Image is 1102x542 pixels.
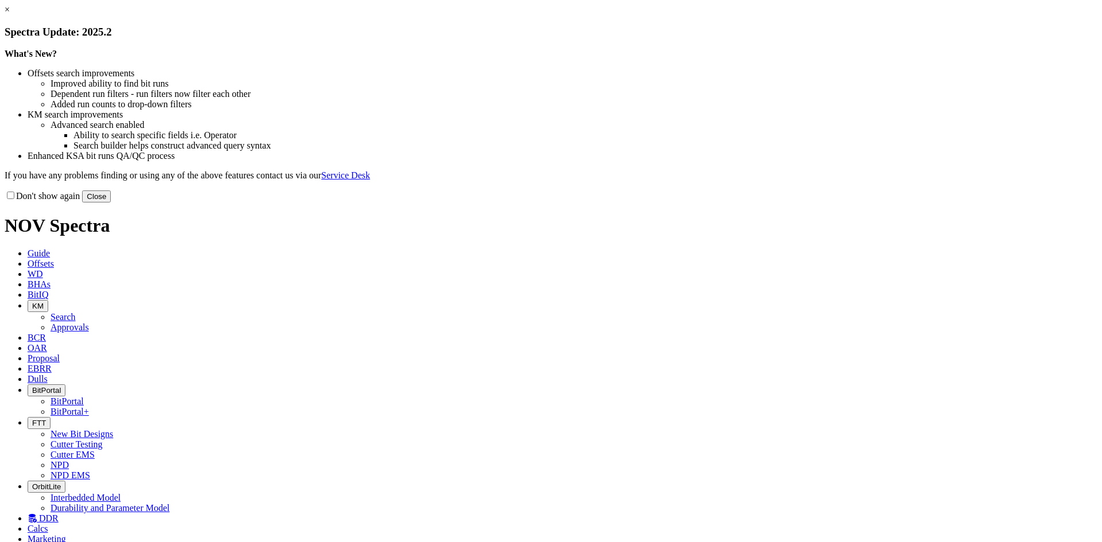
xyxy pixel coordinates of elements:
a: Durability and Parameter Model [51,503,170,513]
li: Offsets search improvements [28,68,1097,79]
li: KM search improvements [28,110,1097,120]
a: Search [51,312,76,322]
span: DDR [39,513,59,523]
a: BitPortal [51,396,84,406]
li: Search builder helps construct advanced query syntax [73,141,1097,151]
a: New Bit Designs [51,429,113,439]
li: Dependent run filters - run filters now filter each other [51,89,1097,99]
a: NPD EMS [51,470,90,480]
span: BitIQ [28,290,48,299]
span: Offsets [28,259,54,268]
li: Advanced search enabled [51,120,1097,130]
a: Cutter EMS [51,450,95,459]
span: WD [28,269,43,279]
li: Improved ability to find bit runs [51,79,1097,89]
span: OrbitLite [32,482,61,491]
span: BHAs [28,279,51,289]
a: BitPortal+ [51,407,89,416]
strong: What's New? [5,49,57,59]
a: NPD [51,460,69,470]
span: FTT [32,419,46,427]
span: KM [32,302,44,310]
input: Don't show again [7,192,14,199]
span: BCR [28,333,46,342]
span: Proposal [28,353,60,363]
span: OAR [28,343,47,353]
span: Calcs [28,524,48,533]
a: Approvals [51,322,89,332]
li: Enhanced KSA bit runs QA/QC process [28,151,1097,161]
p: If you have any problems finding or using any of the above features contact us via our [5,170,1097,181]
h1: NOV Spectra [5,215,1097,236]
a: Interbedded Model [51,493,121,502]
label: Don't show again [5,191,80,201]
a: Cutter Testing [51,439,103,449]
li: Added run counts to drop-down filters [51,99,1097,110]
li: Ability to search specific fields i.e. Operator [73,130,1097,141]
span: Dulls [28,374,48,384]
a: × [5,5,10,14]
h3: Spectra Update: 2025.2 [5,26,1097,38]
a: Service Desk [321,170,370,180]
span: BitPortal [32,386,61,395]
span: Guide [28,248,50,258]
button: Close [82,190,111,202]
span: EBRR [28,364,52,373]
